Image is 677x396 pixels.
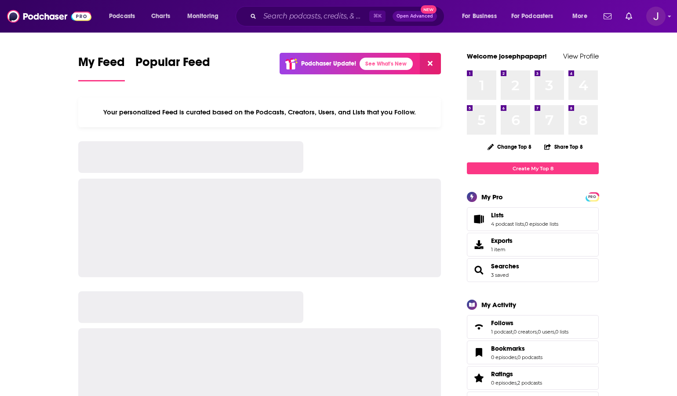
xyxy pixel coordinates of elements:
[467,162,599,174] a: Create My Top 8
[491,319,568,327] a: Follows
[109,10,135,22] span: Podcasts
[470,372,488,384] a: Ratings
[470,213,488,225] a: Lists
[646,7,666,26] span: Logged in as josephpapapr
[506,9,566,23] button: open menu
[524,221,525,227] span: ,
[462,10,497,22] span: For Business
[7,8,91,25] img: Podchaser - Follow, Share and Rate Podcasts
[491,237,513,245] span: Exports
[78,97,441,127] div: Your personalized Feed is curated based on the Podcasts, Creators, Users, and Lists that you Follow.
[555,329,568,335] a: 0 lists
[470,264,488,276] a: Searches
[491,221,524,227] a: 4 podcast lists
[517,380,542,386] a: 2 podcasts
[360,58,413,70] a: See What's New
[393,11,437,22] button: Open AdvancedNew
[622,9,636,24] a: Show notifications dropdown
[78,55,125,81] a: My Feed
[517,380,517,386] span: ,
[397,14,433,18] span: Open Advanced
[491,319,513,327] span: Follows
[103,9,146,23] button: open menu
[511,10,553,22] span: For Podcasters
[491,272,509,278] a: 3 saved
[187,10,218,22] span: Monitoring
[301,60,356,67] p: Podchaser Update!
[563,52,599,60] a: View Profile
[421,5,437,14] span: New
[646,7,666,26] button: Show profile menu
[482,141,537,152] button: Change Top 8
[600,9,615,24] a: Show notifications dropdown
[491,246,513,253] span: 1 item
[491,370,542,378] a: Ratings
[491,211,558,219] a: Lists
[467,52,547,60] a: Welcome josephpapapr!
[481,301,516,309] div: My Activity
[135,55,210,81] a: Popular Feed
[467,341,599,364] span: Bookmarks
[467,233,599,257] a: Exports
[646,7,666,26] img: User Profile
[513,329,537,335] a: 0 creators
[544,138,583,155] button: Share Top 8
[467,315,599,339] span: Follows
[566,9,598,23] button: open menu
[181,9,230,23] button: open menu
[146,9,175,23] a: Charts
[525,221,558,227] a: 0 episode lists
[78,55,125,75] span: My Feed
[260,9,369,23] input: Search podcasts, credits, & more...
[470,346,488,359] a: Bookmarks
[467,207,599,231] span: Lists
[151,10,170,22] span: Charts
[467,366,599,390] span: Ratings
[470,238,488,251] span: Exports
[491,262,519,270] a: Searches
[244,6,453,26] div: Search podcasts, credits, & more...
[572,10,587,22] span: More
[554,329,555,335] span: ,
[470,321,488,333] a: Follows
[135,55,210,75] span: Popular Feed
[467,258,599,282] span: Searches
[491,345,542,352] a: Bookmarks
[481,193,503,201] div: My Pro
[587,193,597,200] a: PRO
[491,370,513,378] span: Ratings
[491,329,513,335] a: 1 podcast
[491,345,525,352] span: Bookmarks
[491,380,517,386] a: 0 episodes
[517,354,517,360] span: ,
[538,329,554,335] a: 0 users
[513,329,513,335] span: ,
[491,211,504,219] span: Lists
[491,354,517,360] a: 0 episodes
[369,11,386,22] span: ⌘ K
[517,354,542,360] a: 0 podcasts
[456,9,508,23] button: open menu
